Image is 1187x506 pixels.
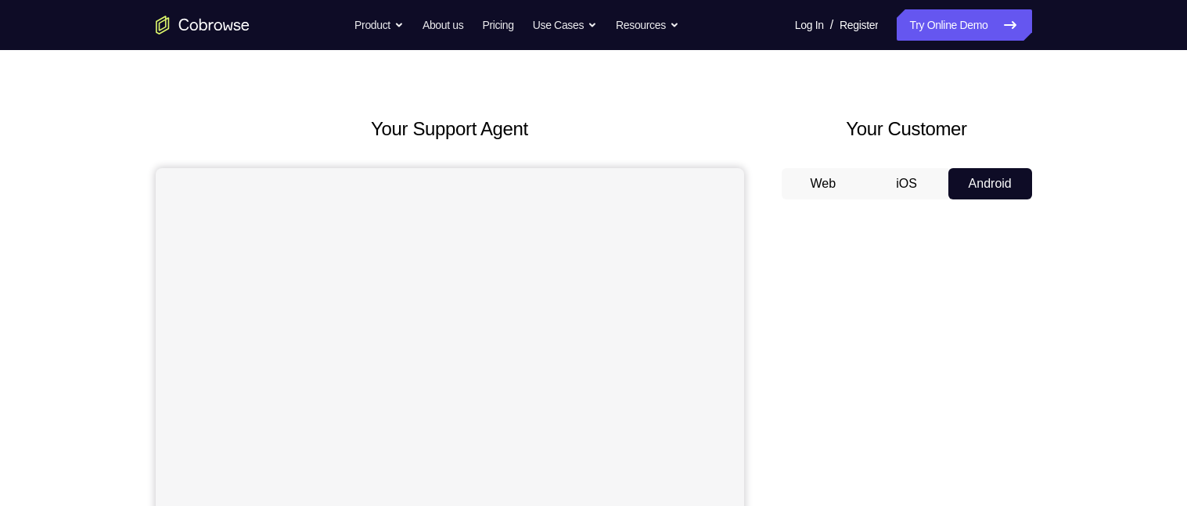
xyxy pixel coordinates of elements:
button: Android [948,168,1032,199]
button: Use Cases [533,9,597,41]
button: iOS [865,168,948,199]
span: / [830,16,833,34]
a: Try Online Demo [897,9,1031,41]
a: Go to the home page [156,16,250,34]
button: Web [782,168,865,199]
h2: Your Support Agent [156,115,744,143]
a: Pricing [482,9,513,41]
h2: Your Customer [782,115,1032,143]
button: Resources [616,9,679,41]
button: Product [354,9,404,41]
a: Register [840,9,878,41]
a: Log In [795,9,824,41]
a: About us [423,9,463,41]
